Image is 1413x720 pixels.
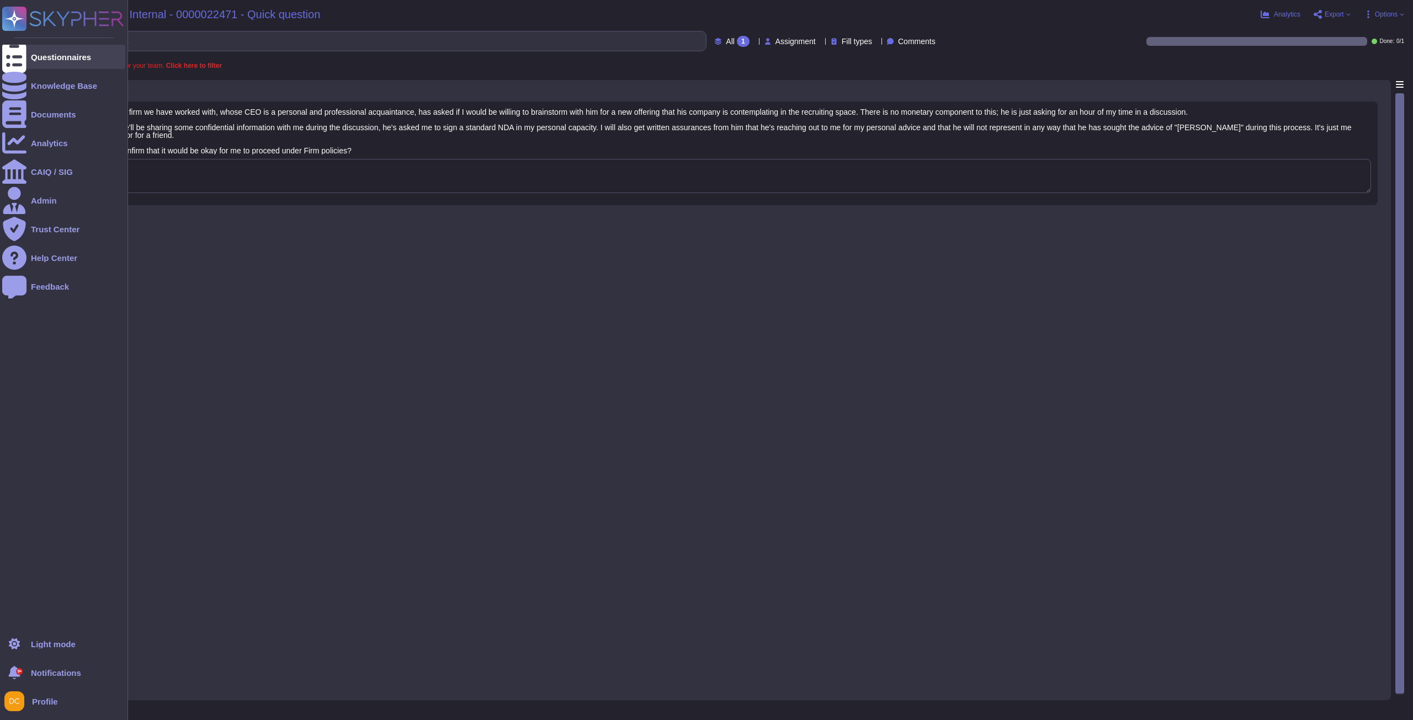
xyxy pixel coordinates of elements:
[31,196,57,205] div: Admin
[38,62,222,69] span: A question is assigned to you or your team.
[1261,10,1300,19] button: Analytics
[31,53,91,61] div: Questionnaires
[16,668,23,675] div: 9+
[726,38,735,45] span: All
[31,669,81,677] span: Notifications
[775,38,816,45] span: Assignment
[2,131,125,155] a: Analytics
[31,110,76,119] div: Documents
[2,246,125,270] a: Help Center
[1325,11,1344,18] span: Export
[4,691,24,711] img: user
[1375,11,1398,18] span: Options
[164,62,222,70] b: Click here to filter
[2,73,125,98] a: Knowledge Base
[1396,39,1404,44] span: 0 / 1
[1274,11,1300,18] span: Analytics
[32,697,58,706] span: Profile
[2,274,125,298] a: Feedback
[31,225,79,233] div: Trust Center
[2,45,125,69] a: Questionnaires
[2,102,125,126] a: Documents
[31,82,97,90] div: Knowledge Base
[31,282,69,291] div: Feedback
[2,217,125,241] a: Trust Center
[88,108,1352,155] span: A recruiting firm we have worked with, whose CEO is a personal and professional acquaintance, has...
[2,188,125,212] a: Admin
[31,640,76,648] div: Light mode
[842,38,872,45] span: Fill types
[737,36,750,47] div: 1
[44,31,706,51] input: Search by keywords
[31,254,77,262] div: Help Center
[31,139,68,147] div: Analytics
[130,9,321,20] span: Internal - 0000022471 - Quick question
[2,159,125,184] a: CAIQ / SIG
[2,689,32,713] button: user
[898,38,936,45] span: Comments
[31,168,73,176] div: CAIQ / SIG
[1379,39,1394,44] span: Done:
